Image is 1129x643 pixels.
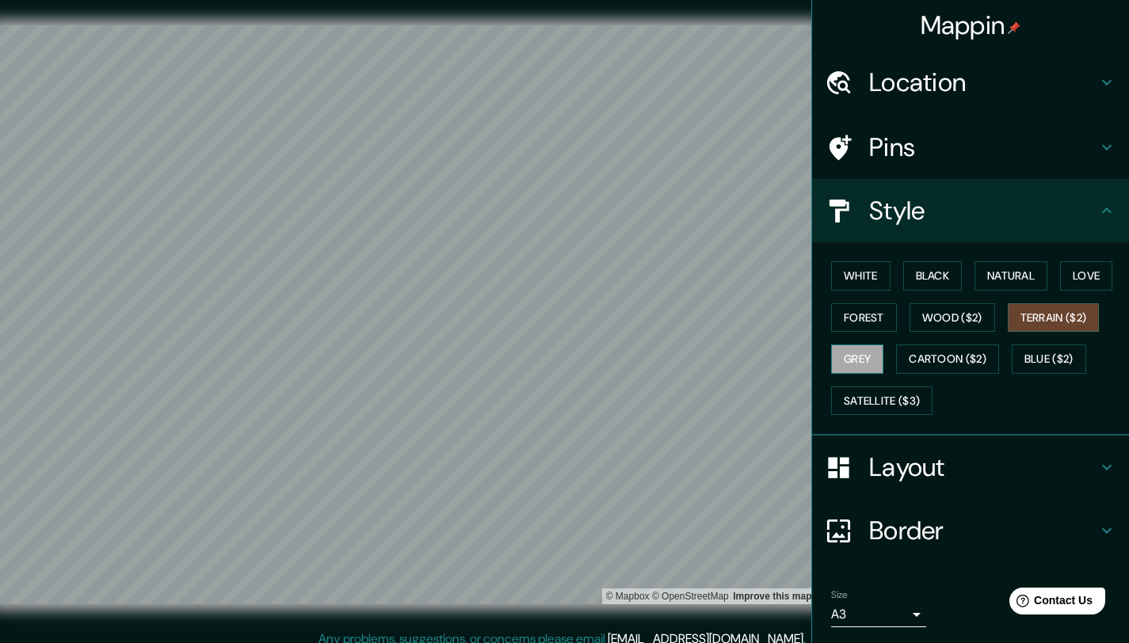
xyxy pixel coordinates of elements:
div: A3 [831,602,926,627]
h4: Mappin [921,10,1021,41]
button: Forest [831,303,897,333]
h4: Layout [869,451,1097,483]
a: Map feedback [733,591,811,602]
button: Natural [975,261,1047,291]
h4: Location [869,67,1097,98]
button: Grey [831,344,883,374]
button: Blue ($2) [1012,344,1086,374]
div: Border [812,499,1129,562]
button: Terrain ($2) [1008,303,1100,333]
h4: Border [869,515,1097,546]
div: Location [812,51,1129,114]
button: White [831,261,891,291]
iframe: Help widget launcher [988,581,1112,626]
a: OpenStreetMap [652,591,729,602]
button: Wood ($2) [910,303,995,333]
h4: Style [869,195,1097,226]
button: Cartoon ($2) [896,344,999,374]
label: Size [831,588,848,602]
div: Pins [812,116,1129,179]
div: Style [812,179,1129,242]
div: Layout [812,436,1129,499]
h4: Pins [869,131,1097,163]
button: Satellite ($3) [831,386,933,416]
button: Love [1060,261,1112,291]
img: pin-icon.png [1008,21,1020,34]
button: Black [903,261,963,291]
a: Mapbox [606,591,650,602]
